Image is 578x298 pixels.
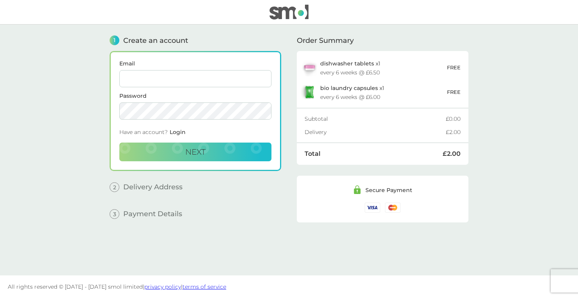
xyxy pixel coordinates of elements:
[119,143,271,161] button: Next
[269,5,309,19] img: smol
[365,203,380,212] img: /assets/icons/cards/visa.svg
[365,187,412,193] div: Secure Payment
[443,151,461,157] div: £2.00
[320,94,380,100] div: every 6 weeks @ £6.00
[123,37,188,44] span: Create an account
[170,129,186,136] span: Login
[123,183,183,190] span: Delivery Address
[110,209,119,219] span: 3
[185,147,206,157] span: Next
[320,60,380,67] p: x 1
[447,63,461,72] p: FREE
[320,85,378,92] span: bio laundry capsules
[446,116,461,122] div: £0.00
[385,203,401,212] img: /assets/icons/cards/mastercard.svg
[305,129,446,135] div: Delivery
[119,61,271,66] label: Email
[144,283,181,290] a: privacy policy
[123,210,182,217] span: Payment Details
[320,70,380,75] div: every 6 weeks @ £6.50
[119,125,271,143] div: Have an account?
[320,85,384,91] p: x 1
[320,60,374,67] span: dishwasher tablets
[119,93,271,99] label: Password
[447,88,461,96] p: FREE
[305,151,443,157] div: Total
[110,182,119,192] span: 2
[297,37,354,44] span: Order Summary
[110,35,119,45] span: 1
[183,283,226,290] a: terms of service
[446,129,461,135] div: £2.00
[305,116,446,122] div: Subtotal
